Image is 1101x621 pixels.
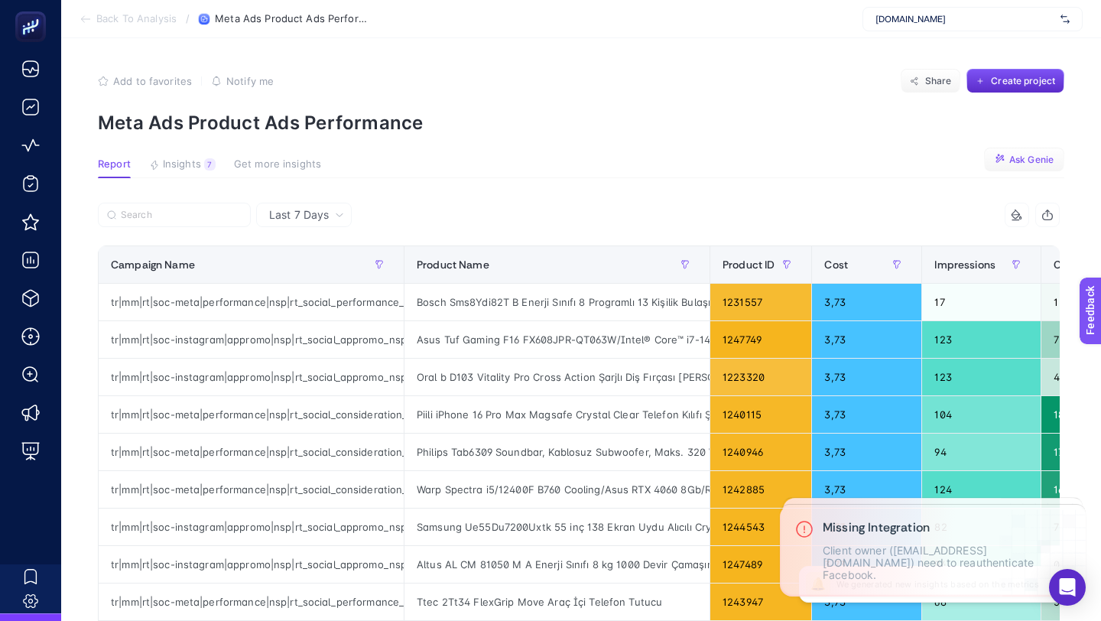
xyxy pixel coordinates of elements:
div: 124 [922,471,1041,508]
span: [DOMAIN_NAME] [875,13,1054,25]
span: Campaign Name [111,258,195,271]
div: tr|mm|rt|soc-instagram|appromo|nsp|rt_social_appromo_nsp_na_meta-android|na|d2c|AOP|OSB0002D62 [99,509,404,545]
div: 3,73 [812,471,921,508]
div: Philips Tab6309 Soundbar, Kablosuz Subwoofer, Maks. 320 W / 160 Rms, 2.1 Kanal, Dolby Atmos, DTS ... [404,434,710,470]
div: 3,73 [812,396,921,433]
span: Cost [824,258,848,271]
span: Product ID [723,258,775,271]
button: Ask Genie [984,148,1064,172]
div: Warp Spectra i5/12400F B760 Cooling/Asus RTX 4060 8Gb/Rgb/32 GB Rgb/1 Tb/650 W FSP Powers/DOS Oyu... [404,471,710,508]
div: 123 [922,359,1041,395]
div: 1240115 [710,396,811,433]
span: Last 7 Days [269,207,329,223]
div: tr|mm|rt|soc-meta|performance|nsp|rt_social_consideration_nsp_na_yeni-catalog-ao-nu-daba-viewcont... [99,434,404,470]
div: 3,73 [812,434,921,470]
img: svg%3e [1060,11,1070,27]
span: Get more insights [234,158,321,171]
div: Samsung Ue55Du7200Uxtk 55 inç 138 Ekran Uydu Alıcılı Crystal UHD 4K Tizen Os Smart TV [404,509,710,545]
div: tr|mm|rt|soc-instagram|appromo|nsp|rt_social_appromo_nsp_na_meta-ios|na|d2c|AOP|OSB0002D66 [99,321,404,358]
p: Client owner ([EMAIL_ADDRESS][DOMAIN_NAME]) need to reauthenticate Facebook. [823,545,1070,581]
div: 1247489 [710,546,811,583]
span: Report [98,158,131,171]
span: Ask Genie [1009,154,1054,166]
div: Piili iPhone 16 Pro Max Magsafe Crystal Clear Telefon Kılıfı Şeffaf [404,396,710,433]
span: Add to favorites [113,75,192,87]
div: 1247749 [710,321,811,358]
p: Meta Ads Product Ads Performance [98,112,1064,134]
span: Back To Analysis [96,13,177,25]
span: Clicks [1054,258,1083,271]
div: Asus Tuf Gaming F16 FX608JPR-QT063W/Intel® Core™ i7-14650HX/32 GB Ram/1 TB Ssd/Rtx 5070/16"/W11 L... [404,321,710,358]
span: Create project [991,75,1055,87]
h3: Missing Integration [823,520,1070,535]
div: Bosch Sms8Ydi82T B Enerji Sınıfı 8 Programlı 13 Kişilik Bulaşık Makinesi Inox [404,284,710,320]
div: Altus AL CM 81050 M A Enerji Sınıfı 8 kg 1000 Devir Çamaşır Makinesi [MEDICAL_DATA] [404,546,710,583]
div: 17 [922,284,1041,320]
div: tr|mm|rt|soc-instagram|appromo|nsp|rt_social_appromo_nsp_na_meta-ios|na|d2c|AOP|OSB0002D66 [99,359,404,395]
span: Product Name [417,258,489,271]
div: tr|mm|rt|soc-meta|performance|nsp|rt_social_performance_nsp_na_yeni-catalog-ao-nu-daba-purchase-c... [99,584,404,620]
span: Impressions [934,258,995,271]
div: Open Intercom Messenger [1049,569,1086,606]
div: 123 [922,321,1041,358]
span: Feedback [9,5,58,17]
button: Create project [966,69,1064,93]
div: 1244543 [710,509,811,545]
div: 3,73 [812,284,921,320]
div: 104 [922,396,1041,433]
div: 3,73 [812,359,921,395]
span: / [186,12,190,24]
div: tr|mm|rt|soc-meta|performance|nsp|rt_social_consideration_nsp_na_yeni-catalog-ao-nu-daba-viewcont... [99,471,404,508]
button: Share [901,69,960,93]
button: Add to favorites [98,75,192,87]
div: 7 [204,158,216,171]
div: tr|mm|rt|soc-meta|performance|nsp|rt_social_consideration_nsp_na_yeni-catalog-ao-nu-daba-viewcont... [99,396,404,433]
span: Insights [163,158,201,171]
span: Share [925,75,952,87]
span: Meta Ads Product Ads Performance [215,13,368,25]
button: Notify me [211,75,274,87]
div: 94 [922,434,1041,470]
span: Notify me [226,75,274,87]
div: 1231557 [710,284,811,320]
div: 3,73 [812,321,921,358]
div: 1240946 [710,434,811,470]
div: tr|mm|rt|soc-meta|performance|nsp|rt_social_performance_nsp_na_advantage-plus-catalog|na|d2c|AOP|... [99,284,404,320]
div: tr|mm|rt|soc-instagram|appromo|nsp|rt_social_appromo_nsp_na_meta-android|na|d2c|AOP|OSB0002D62 [99,546,404,583]
input: Search [121,210,242,221]
div: Oral b D103 Vitality Pro Cross Action Şarjlı Diş Fırçası [PERSON_NAME] [404,359,710,395]
div: 1223320 [710,359,811,395]
div: 1242885 [710,471,811,508]
div: 1243947 [710,584,811,620]
div: Ttec 2Tt34 FlexGrip Move Araç İçi Telefon Tutucu [404,584,710,620]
